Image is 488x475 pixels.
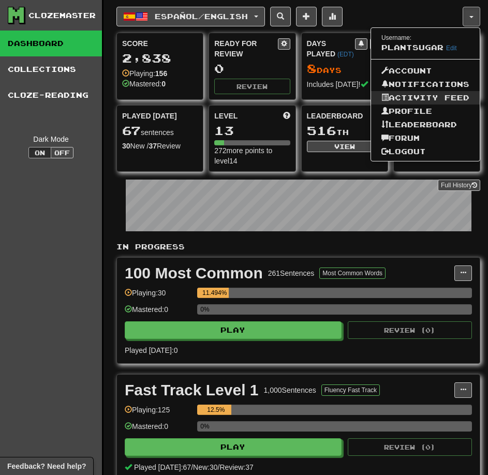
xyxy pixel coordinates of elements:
span: 8 [307,61,317,76]
button: Review (0) [348,438,472,456]
div: Days Played [307,38,355,59]
div: 12.5% [200,405,231,415]
div: th [307,124,382,138]
a: Logout [371,145,480,158]
span: / [218,463,220,471]
div: 1,000 Sentences [264,385,316,395]
a: Forum [371,131,480,145]
a: (EDT) [337,51,354,58]
div: Day s [307,62,382,76]
button: Add sentence to collection [296,7,317,26]
div: New / Review [122,141,198,151]
span: 67 [122,123,141,138]
p: In Progress [116,242,480,252]
button: Español/English [116,7,265,26]
div: Playing: 30 [125,288,192,305]
button: Off [51,147,73,158]
div: 11.494% [200,288,229,298]
a: Account [371,64,480,78]
strong: 0 [161,80,166,88]
button: Play [125,438,342,456]
strong: 156 [155,69,167,78]
span: Played [DATE] [122,111,177,121]
button: Fluency Fast Track [321,384,380,396]
a: Leaderboard [371,118,480,131]
div: sentences [122,124,198,138]
div: Clozemaster [28,10,96,21]
a: Edit [446,44,457,52]
a: Profile [371,105,480,118]
a: Notifications [371,78,480,91]
button: Review (0) [348,321,472,339]
div: 0 [214,62,290,75]
button: On [28,147,51,158]
span: Español / English [155,12,248,21]
div: 2,838 [122,52,198,65]
button: Review [214,79,290,94]
button: Search sentences [270,7,291,26]
span: Played [DATE]: 67 [134,463,191,471]
small: Username: [381,34,411,41]
a: Full History [438,180,480,191]
span: plantsugar [381,43,443,52]
div: Dark Mode [8,134,94,144]
div: 100 Most Common [125,265,263,281]
div: Mastered: [122,79,166,89]
span: New: 30 [193,463,217,471]
span: Level [214,111,238,121]
button: Most Common Words [319,268,386,279]
span: Leaderboard [307,111,363,121]
button: View [307,141,382,152]
span: / [191,463,193,471]
div: Mastered: 0 [125,304,192,321]
div: 13 [214,124,290,137]
button: More stats [322,7,343,26]
div: 261 Sentences [268,268,315,278]
div: 272 more points to level 14 [214,145,290,166]
strong: 30 [122,142,130,150]
span: Open feedback widget [7,461,86,471]
div: Mastered: 0 [125,421,192,438]
span: Score more points to level up [283,111,290,121]
div: Includes [DATE]! [307,79,382,90]
div: Playing: 125 [125,405,192,422]
button: Play [125,321,342,339]
span: 516 [307,123,336,138]
div: Score [122,38,198,49]
a: Activity Feed [371,91,480,105]
span: Review: 37 [219,463,253,471]
strong: 37 [149,142,157,150]
span: Played [DATE]: 0 [125,346,178,354]
div: Fast Track Level 1 [125,382,259,398]
div: Ready for Review [214,38,277,59]
div: Playing: [122,68,167,79]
